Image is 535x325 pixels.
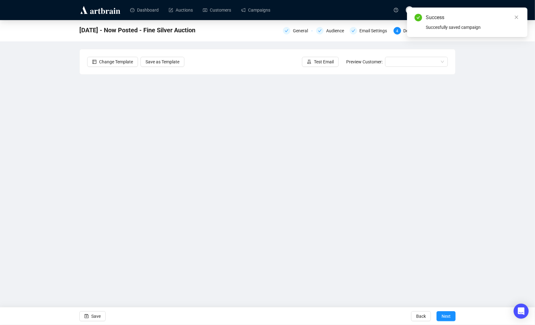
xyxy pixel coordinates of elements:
[514,304,529,319] div: Open Intercom Messenger
[79,5,121,15] img: logo
[293,27,312,35] div: General
[318,29,322,33] span: check
[326,27,348,35] div: Audience
[285,29,289,33] span: check
[404,27,421,35] div: Design
[283,27,312,35] div: General
[411,311,431,321] button: Back
[146,58,179,65] span: Save as Template
[346,59,383,64] span: Preview Customer:
[92,60,97,64] span: layout
[241,2,270,18] a: Campaigns
[302,57,339,67] button: Test Email
[396,29,398,33] span: 4
[169,2,193,18] a: Auctions
[513,14,520,21] a: Close
[99,58,133,65] span: Change Template
[130,2,159,18] a: Dashboard
[87,57,138,67] button: Change Template
[394,8,398,12] span: question-circle
[394,27,423,35] div: 4Design
[350,27,390,35] div: Email Settings
[416,307,426,325] span: Back
[426,14,520,21] div: Success
[84,314,89,318] span: save
[426,24,520,31] div: Succesfully saved campaign
[514,15,519,19] span: close
[314,58,334,65] span: Test Email
[316,27,346,35] div: Audience
[352,29,355,33] span: check
[203,2,231,18] a: Customers
[407,7,412,13] span: HA
[307,60,311,64] span: experiment
[360,27,391,35] div: Email Settings
[437,311,456,321] button: Next
[442,307,451,325] span: Next
[140,57,184,67] button: Save as Template
[79,25,195,35] span: 9-22-25 - Now Posted - Fine Silver Auction
[79,311,106,321] button: Save
[91,307,101,325] span: Save
[415,14,422,21] span: check-circle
